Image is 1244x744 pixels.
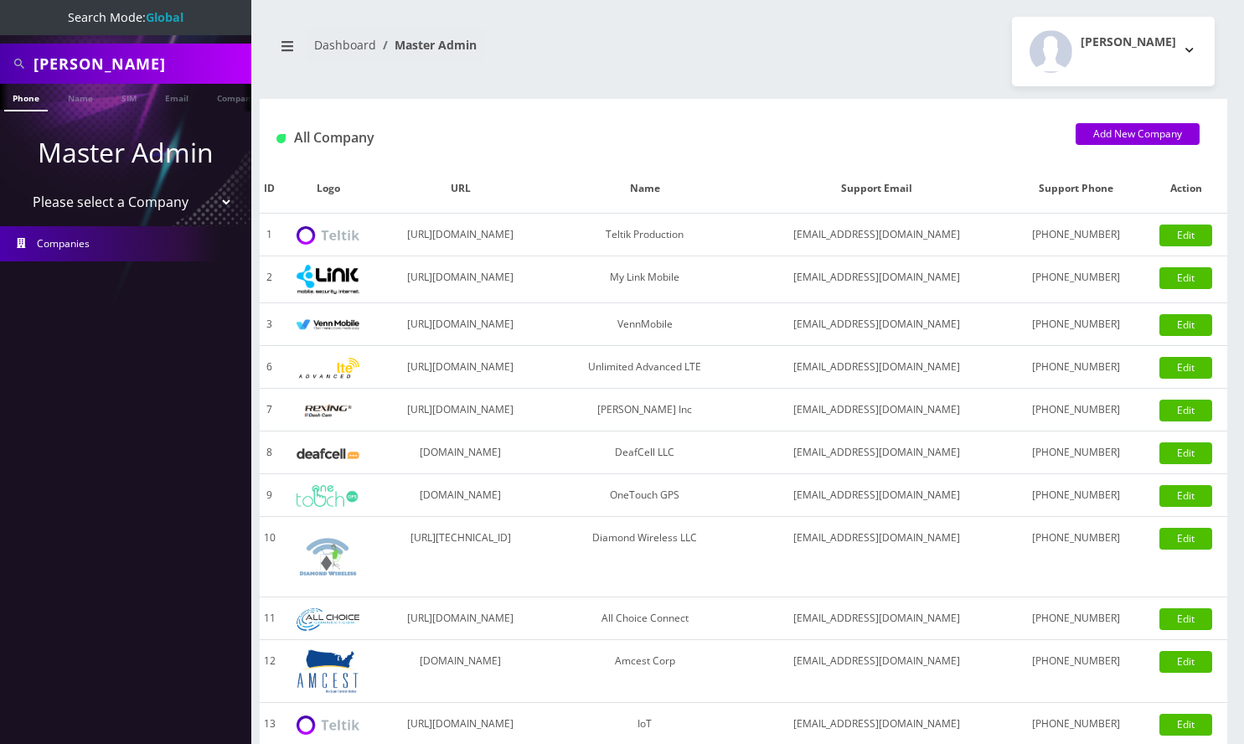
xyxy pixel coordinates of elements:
[260,303,279,346] td: 3
[272,28,731,75] nav: breadcrumb
[1076,123,1200,145] a: Add New Company
[746,517,1007,597] td: [EMAIL_ADDRESS][DOMAIN_NAME]
[297,525,359,588] img: Diamond Wireless LLC
[746,164,1007,214] th: Support Email
[544,346,746,389] td: Unlimited Advanced LTE
[1159,314,1212,336] a: Edit
[279,164,377,214] th: Logo
[378,474,545,517] td: [DOMAIN_NAME]
[276,134,286,143] img: All Company
[544,256,746,303] td: My Link Mobile
[544,597,746,640] td: All Choice Connect
[260,474,279,517] td: 9
[260,389,279,431] td: 7
[276,130,1050,146] h1: All Company
[260,346,279,389] td: 6
[378,597,545,640] td: [URL][DOMAIN_NAME]
[1007,640,1144,703] td: [PHONE_NUMBER]
[1007,346,1144,389] td: [PHONE_NUMBER]
[68,9,183,25] span: Search Mode:
[297,403,359,419] img: Rexing Inc
[260,640,279,703] td: 12
[297,485,359,507] img: OneTouch GPS
[544,214,746,256] td: Teltik Production
[378,303,545,346] td: [URL][DOMAIN_NAME]
[746,640,1007,703] td: [EMAIL_ADDRESS][DOMAIN_NAME]
[1007,389,1144,431] td: [PHONE_NUMBER]
[157,84,197,110] a: Email
[746,431,1007,474] td: [EMAIL_ADDRESS][DOMAIN_NAME]
[260,256,279,303] td: 2
[260,517,279,597] td: 10
[209,84,265,110] a: Company
[260,431,279,474] td: 8
[297,716,359,735] img: IoT
[544,389,746,431] td: [PERSON_NAME] Inc
[376,36,477,54] li: Master Admin
[378,431,545,474] td: [DOMAIN_NAME]
[378,389,545,431] td: [URL][DOMAIN_NAME]
[1081,35,1176,49] h2: [PERSON_NAME]
[1144,164,1227,214] th: Action
[4,84,48,111] a: Phone
[59,84,101,110] a: Name
[378,346,545,389] td: [URL][DOMAIN_NAME]
[1007,214,1144,256] td: [PHONE_NUMBER]
[297,226,359,245] img: Teltik Production
[1159,485,1212,507] a: Edit
[1159,442,1212,464] a: Edit
[746,597,1007,640] td: [EMAIL_ADDRESS][DOMAIN_NAME]
[378,256,545,303] td: [URL][DOMAIN_NAME]
[314,37,376,53] a: Dashboard
[1159,400,1212,421] a: Edit
[1007,256,1144,303] td: [PHONE_NUMBER]
[146,9,183,25] strong: Global
[1007,597,1144,640] td: [PHONE_NUMBER]
[1159,267,1212,289] a: Edit
[378,517,545,597] td: [URL][TECHNICAL_ID]
[746,474,1007,517] td: [EMAIL_ADDRESS][DOMAIN_NAME]
[34,48,247,80] input: Search All Companies
[37,236,90,251] span: Companies
[544,517,746,597] td: Diamond Wireless LLC
[297,358,359,379] img: Unlimited Advanced LTE
[1012,17,1215,86] button: [PERSON_NAME]
[1159,357,1212,379] a: Edit
[260,597,279,640] td: 11
[1159,608,1212,630] a: Edit
[544,164,746,214] th: Name
[1159,225,1212,246] a: Edit
[1159,651,1212,673] a: Edit
[378,214,545,256] td: [URL][DOMAIN_NAME]
[544,303,746,346] td: VennMobile
[378,640,545,703] td: [DOMAIN_NAME]
[746,214,1007,256] td: [EMAIL_ADDRESS][DOMAIN_NAME]
[297,319,359,331] img: VennMobile
[297,448,359,459] img: DeafCell LLC
[1159,528,1212,550] a: Edit
[297,648,359,694] img: Amcest Corp
[746,303,1007,346] td: [EMAIL_ADDRESS][DOMAIN_NAME]
[260,214,279,256] td: 1
[544,474,746,517] td: OneTouch GPS
[1159,714,1212,736] a: Edit
[544,640,746,703] td: Amcest Corp
[1007,517,1144,597] td: [PHONE_NUMBER]
[1007,164,1144,214] th: Support Phone
[260,164,279,214] th: ID
[544,431,746,474] td: DeafCell LLC
[746,256,1007,303] td: [EMAIL_ADDRESS][DOMAIN_NAME]
[1007,303,1144,346] td: [PHONE_NUMBER]
[746,346,1007,389] td: [EMAIL_ADDRESS][DOMAIN_NAME]
[378,164,545,214] th: URL
[746,389,1007,431] td: [EMAIL_ADDRESS][DOMAIN_NAME]
[1007,431,1144,474] td: [PHONE_NUMBER]
[1007,474,1144,517] td: [PHONE_NUMBER]
[297,608,359,631] img: All Choice Connect
[297,265,359,294] img: My Link Mobile
[113,84,145,110] a: SIM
